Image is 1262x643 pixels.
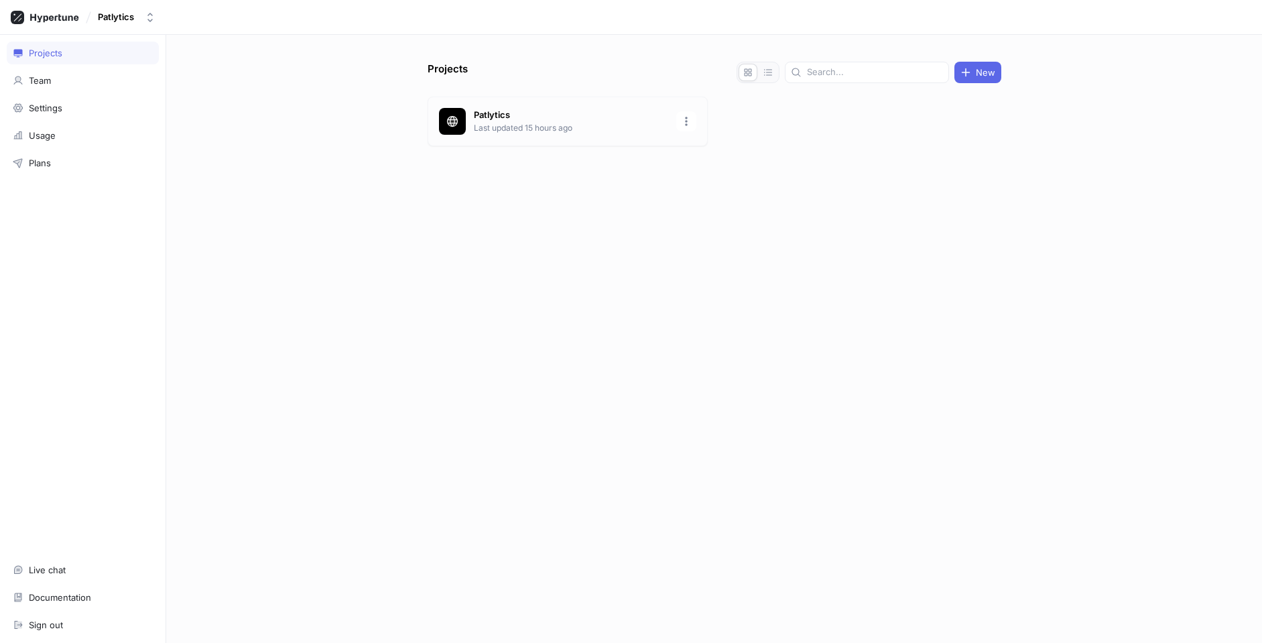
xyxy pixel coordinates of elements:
div: Sign out [29,620,63,630]
a: Team [7,69,159,92]
div: Documentation [29,592,91,603]
a: Documentation [7,586,159,609]
a: Plans [7,152,159,174]
button: Patlytics [92,6,161,28]
a: Settings [7,97,159,119]
p: Last updated 15 hours ago [474,122,668,134]
p: Patlytics [474,109,668,122]
div: Plans [29,158,51,168]
div: Team [29,75,51,86]
div: Usage [29,130,56,141]
p: Projects [428,62,468,83]
div: Projects [29,48,62,58]
div: Live chat [29,565,66,575]
div: Patlytics [98,11,134,23]
span: New [976,68,995,76]
a: Usage [7,124,159,147]
div: Settings [29,103,62,113]
button: New [954,62,1001,83]
input: Search... [807,66,943,79]
a: Projects [7,42,159,64]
